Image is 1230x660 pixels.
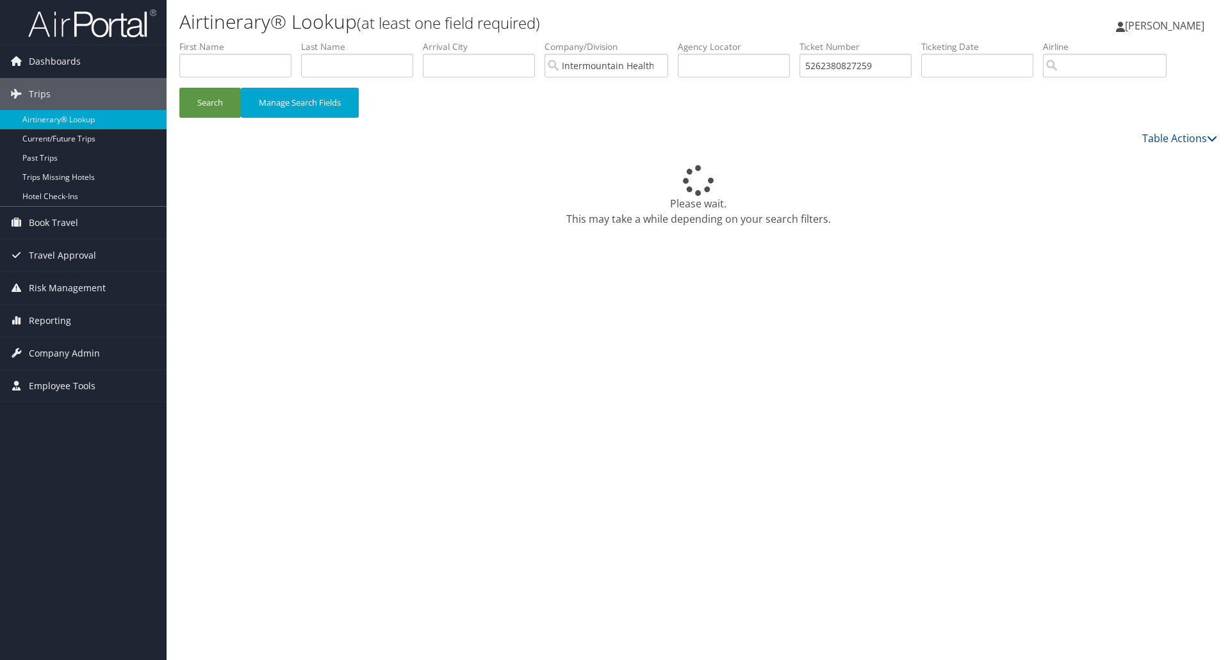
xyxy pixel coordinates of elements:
[29,337,100,369] span: Company Admin
[921,40,1043,53] label: Ticketing Date
[241,88,359,118] button: Manage Search Fields
[423,40,545,53] label: Arrival City
[357,12,540,33] small: (at least one field required)
[29,239,96,271] span: Travel Approval
[179,88,241,118] button: Search
[799,40,921,53] label: Ticket Number
[29,305,71,337] span: Reporting
[1125,19,1204,33] span: [PERSON_NAME]
[179,40,301,53] label: First Name
[1142,131,1217,145] a: Table Actions
[29,370,95,402] span: Employee Tools
[29,272,106,304] span: Risk Management
[29,78,51,110] span: Trips
[545,40,678,53] label: Company/Division
[179,165,1217,227] div: Please wait. This may take a while depending on your search filters.
[29,207,78,239] span: Book Travel
[1043,40,1176,53] label: Airline
[301,40,423,53] label: Last Name
[28,8,156,38] img: airportal-logo.png
[678,40,799,53] label: Agency Locator
[29,45,81,77] span: Dashboards
[1116,6,1217,45] a: [PERSON_NAME]
[179,8,871,35] h1: Airtinerary® Lookup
